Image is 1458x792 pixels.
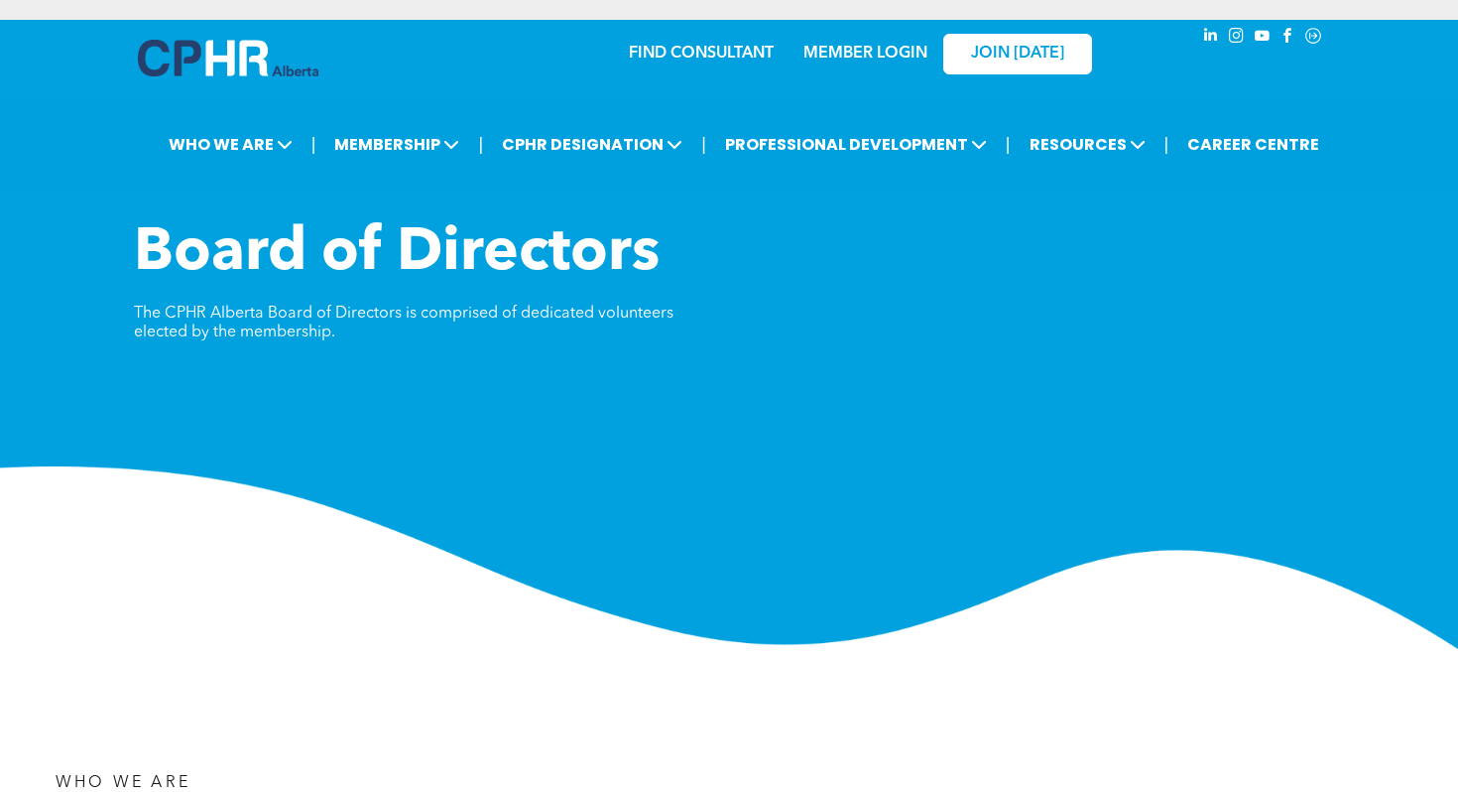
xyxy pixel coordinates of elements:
[311,124,316,165] li: |
[56,775,190,791] span: WHO WE ARE
[1181,126,1325,163] a: CAREER CENTRE
[629,46,774,62] a: FIND CONSULTANT
[1199,25,1221,52] a: linkedin
[1164,124,1169,165] li: |
[1225,25,1247,52] a: instagram
[1276,25,1298,52] a: facebook
[138,40,318,76] img: A blue and white logo for cp alberta
[719,126,993,163] span: PROFESSIONAL DEVELOPMENT
[1006,124,1011,165] li: |
[701,124,706,165] li: |
[1302,25,1324,52] a: Social network
[328,126,465,163] span: MEMBERSHIP
[971,45,1064,64] span: JOIN [DATE]
[1024,126,1152,163] span: RESOURCES
[943,34,1092,74] a: JOIN [DATE]
[803,46,927,62] a: MEMBER LOGIN
[1251,25,1273,52] a: youtube
[134,306,673,340] span: The CPHR Alberta Board of Directors is comprised of dedicated volunteers elected by the membership.
[163,126,299,163] span: WHO WE ARE
[496,126,688,163] span: CPHR DESIGNATION
[478,124,483,165] li: |
[134,224,660,284] span: Board of Directors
